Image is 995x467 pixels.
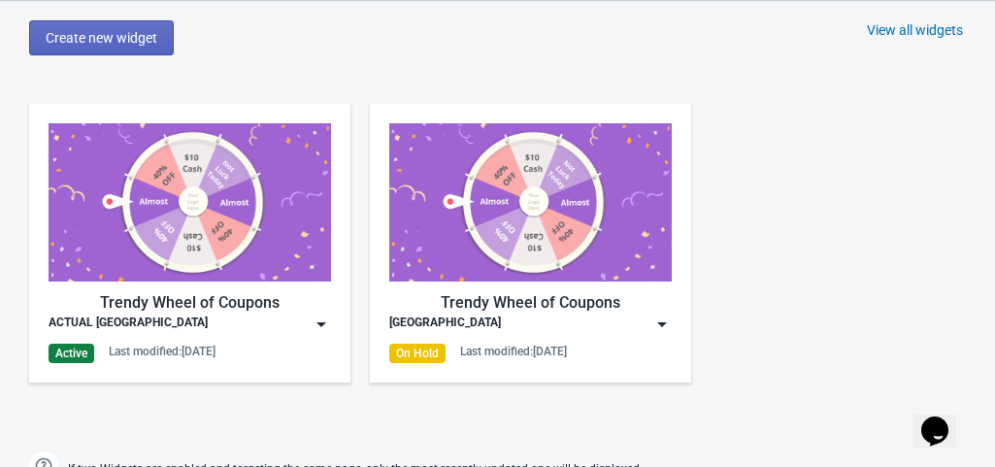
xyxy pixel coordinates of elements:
div: [GEOGRAPHIC_DATA] [389,315,501,334]
div: Trendy Wheel of Coupons [49,291,331,315]
img: dropdown.png [652,315,672,334]
button: Create new widget [29,20,174,55]
img: dropdown.png [312,315,331,334]
img: trendy_game.png [389,123,672,282]
div: Active [49,344,94,363]
span: Create new widget [46,30,157,46]
div: Last modified: [DATE] [460,344,567,359]
div: ACTUAL [GEOGRAPHIC_DATA] [49,315,208,334]
div: On Hold [389,344,446,363]
div: View all widgets [867,20,963,40]
div: Last modified: [DATE] [109,344,216,359]
img: trendy_game.png [49,123,331,282]
iframe: chat widget [913,389,976,448]
div: Trendy Wheel of Coupons [389,291,672,315]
